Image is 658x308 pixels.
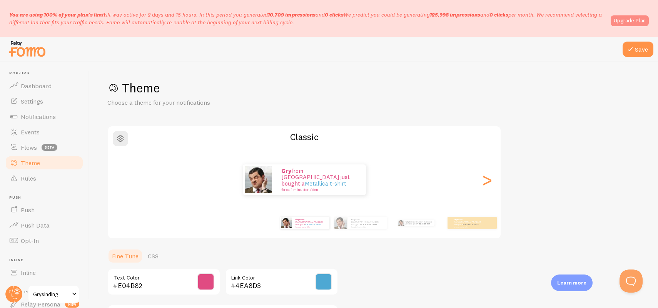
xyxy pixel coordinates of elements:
p: from [GEOGRAPHIC_DATA] just bought a [454,218,484,228]
strong: Gry [296,218,299,221]
a: Rules [5,171,84,186]
h1: Theme [107,80,640,96]
span: Flows [21,144,37,151]
b: 0 clicks [325,11,344,18]
a: Flows beta [5,140,84,155]
small: for ca 4 minutter siden [281,188,356,192]
img: fomo-relay-logo-orange.svg [8,39,47,59]
img: Fomo [334,217,347,229]
span: Opt-In [21,237,39,244]
a: Upgrade Plan [611,15,649,26]
p: from [GEOGRAPHIC_DATA] just bought a [406,220,431,226]
span: You are using 100% of your plan's limit. [9,11,107,18]
a: Metallica t-shirt [305,223,321,226]
span: Settings [21,97,43,105]
p: It was active for 2 days and 15 hours. In this period you generated We predict you could be gener... [9,11,606,26]
img: Fomo [245,166,272,193]
a: Fine Tune [107,248,143,264]
span: Rules [21,174,36,182]
strong: Gry [406,221,409,223]
small: for ca 4 minutter siden [454,226,484,228]
a: Events [5,124,84,140]
span: Dashboard [21,82,52,90]
span: beta [42,144,57,151]
div: Learn more [551,275,593,291]
p: from [GEOGRAPHIC_DATA] just bought a [296,218,326,228]
a: Opt-In [5,233,84,248]
span: Pop-ups [9,71,84,76]
img: Fomo [281,218,292,228]
a: Push [5,202,84,218]
strong: Gry [281,167,291,174]
span: Notifications [21,113,56,121]
iframe: Help Scout Beacon - Open [620,269,643,293]
span: Theme [21,159,40,167]
a: Metallica t-shirt [305,180,346,187]
a: Grysinding [28,285,80,303]
p: from [GEOGRAPHIC_DATA] just bought a [281,168,358,192]
a: Notifications [5,109,84,124]
span: and [430,11,508,18]
span: Grysinding [33,290,70,299]
p: from [GEOGRAPHIC_DATA] just bought a [351,218,384,228]
span: Relay Persona [21,300,60,308]
span: and [268,11,344,18]
b: 10,709 impressions [268,11,316,18]
span: new [65,301,79,308]
small: for ca 4 minutter siden [296,226,326,228]
small: for ca 4 minutter siden [351,226,383,228]
a: Push Data [5,218,84,233]
span: Push Data [21,221,50,229]
p: Learn more [557,279,586,286]
a: Metallica t-shirt [361,223,377,226]
a: Dashboard [5,78,84,94]
a: CSS [143,248,163,264]
a: Metallica t-shirt [463,223,479,226]
a: Metallica t-shirt [417,223,430,225]
b: 0 clicks [489,11,508,18]
div: Next slide [482,152,491,208]
span: Push [9,195,84,200]
p: Choose a theme for your notifications [107,98,292,107]
a: Settings [5,94,84,109]
b: 125,998 impressions [430,11,480,18]
strong: Gry [351,218,355,221]
a: Theme [5,155,84,171]
h2: Classic [108,131,501,143]
a: Inline [5,265,84,280]
img: Fomo [398,220,404,226]
strong: Gry [454,218,458,221]
span: Inline [21,269,36,276]
span: Events [21,128,40,136]
span: Push [21,206,35,214]
span: Inline [9,258,84,263]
